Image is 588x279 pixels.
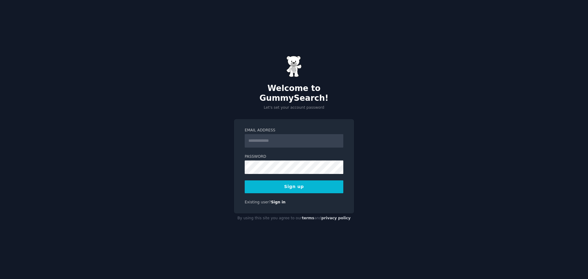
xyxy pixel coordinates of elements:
[302,216,314,220] a: terms
[245,180,343,193] button: Sign up
[234,213,354,223] div: By using this site you agree to our and
[234,105,354,111] p: Let's set your account password
[321,216,351,220] a: privacy policy
[234,84,354,103] h2: Welcome to GummySearch!
[245,200,271,204] span: Existing user?
[245,154,343,160] label: Password
[271,200,286,204] a: Sign in
[245,128,343,133] label: Email Address
[286,56,302,77] img: Gummy Bear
